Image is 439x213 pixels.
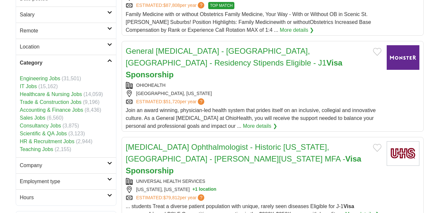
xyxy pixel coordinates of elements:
[126,90,381,97] div: [GEOGRAPHIC_DATA], [US_STATE]
[327,58,343,67] strong: Visa
[126,70,174,79] strong: Sponsorship
[47,115,63,121] span: (6,560)
[20,178,107,185] h2: Employment type
[126,166,174,175] strong: Sponsorship
[16,173,116,189] a: Employment type
[55,146,71,152] span: (2,155)
[83,99,100,105] span: (9,196)
[20,11,107,19] h2: Salary
[373,144,381,152] button: Add to favorite jobs
[136,194,206,201] a: ESTIMATED:$79,812per year?
[126,107,376,129] span: Join an award winning, physician-led health system that prides itself on an inclusive, collegial ...
[20,59,107,67] h2: Category
[20,162,107,169] h2: Company
[192,186,195,193] span: +
[20,115,45,121] a: Sales Jobs
[198,98,204,105] span: ?
[20,91,82,97] a: Healthcare & Nursing Jobs
[16,157,116,173] a: Company
[20,107,83,113] a: Accounting & Finance Jobs
[136,2,206,9] a: ESTIMATED:$87,808per year?
[243,122,277,130] a: More details ❯
[85,107,101,113] span: (8,436)
[373,48,381,56] button: Add to favorite jobs
[192,186,216,193] button: +1 location
[126,47,343,79] a: General [MEDICAL_DATA] - [GEOGRAPHIC_DATA], [GEOGRAPHIC_DATA] - Residency Stipends Eligible - J1V...
[163,195,180,200] span: $79,812
[136,98,206,105] a: ESTIMATED:$51,720per year?
[20,27,107,35] h2: Remote
[83,91,103,97] span: (14,059)
[345,154,361,163] strong: Visa
[198,194,204,201] span: ?
[126,143,362,175] a: [MEDICAL_DATA] Ophthalmologist - Historic [US_STATE], [GEOGRAPHIC_DATA] - [PERSON_NAME][US_STATE]...
[198,2,204,9] span: ?
[16,39,116,55] a: Location
[62,123,79,128] span: (3,875)
[68,131,85,136] span: (3,123)
[20,146,53,152] a: Teaching Jobs
[126,82,381,89] div: OHIOHEALTH
[76,139,93,144] span: (2,944)
[16,189,116,205] a: Hours
[20,76,60,81] a: Engineering Jobs
[16,55,116,71] a: Category
[16,23,116,39] a: Remote
[136,179,205,184] a: UNIVERSAL HEALTH SERVICES
[280,26,314,34] a: More details ❯
[163,3,180,8] span: $87,808
[20,99,82,105] a: Trade & Construction Jobs
[20,43,107,51] h2: Location
[20,194,107,202] h2: Hours
[38,84,58,89] span: (15,162)
[163,99,180,104] span: $51,720
[344,203,354,209] strong: Visa
[126,186,381,193] div: [US_STATE], [US_STATE]
[20,139,75,144] a: HR & Recruitment Jobs
[126,11,371,33] span: Family Medicine with or without Obstetrics Family Medicine, Your Way - With or Without OB in Scen...
[62,76,81,81] span: (31,501)
[16,7,116,23] a: Salary
[387,141,419,166] img: Universal Health Services logo
[20,84,37,89] a: IT Jobs
[387,45,419,70] img: Company logo
[20,131,67,136] a: Scientific & QA Jobs
[20,123,61,128] a: Consultancy Jobs
[208,2,234,9] span: TOP MATCH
